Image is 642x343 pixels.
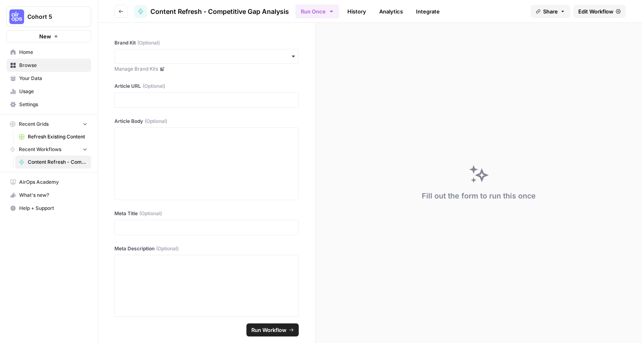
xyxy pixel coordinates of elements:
span: Content Refresh - Competitive Gap Analysis [150,7,289,16]
a: AirOps Academy [7,176,91,189]
a: Home [7,46,91,59]
img: Cohort 5 Logo [9,9,24,24]
button: New [7,30,91,42]
button: Run Once [295,4,339,18]
span: Recent Workflows [19,146,61,153]
span: Home [19,49,87,56]
label: Meta Description [114,245,299,252]
span: Share [543,7,558,16]
a: Integrate [411,5,445,18]
button: Run Workflow [246,323,299,336]
a: Content Refresh - Competitive Gap Analysis [15,156,91,169]
a: History [342,5,371,18]
div: Fill out the form to run this once [422,190,536,202]
button: What's new? [7,189,91,202]
span: Browse [19,62,87,69]
label: Brand Kit [114,39,299,47]
span: (Optional) [143,82,165,90]
a: Settings [7,98,91,111]
span: Your Data [19,75,87,82]
a: Browse [7,59,91,72]
label: Article URL [114,82,299,90]
button: Share [531,5,570,18]
span: Usage [19,88,87,95]
span: (Optional) [139,210,162,217]
span: Refresh Existing Content [28,133,87,140]
a: Analytics [374,5,408,18]
span: (Optional) [137,39,160,47]
label: Meta Title [114,210,299,217]
span: Help + Support [19,205,87,212]
span: Cohort 5 [27,13,77,21]
span: Content Refresh - Competitive Gap Analysis [28,158,87,166]
button: Workspace: Cohort 5 [7,7,91,27]
a: Usage [7,85,91,98]
button: Recent Workflows [7,143,91,156]
span: Edit Workflow [578,7,613,16]
a: Your Data [7,72,91,85]
a: Content Refresh - Competitive Gap Analysis [134,5,289,18]
button: Recent Grids [7,118,91,130]
span: Run Workflow [251,326,286,334]
button: Help + Support [7,202,91,215]
span: AirOps Academy [19,178,87,186]
a: Refresh Existing Content [15,130,91,143]
label: Article Body [114,118,299,125]
span: (Optional) [156,245,179,252]
a: Manage Brand Kits [114,65,299,73]
span: Recent Grids [19,120,49,128]
span: (Optional) [145,118,167,125]
span: New [39,32,51,40]
a: Edit Workflow [573,5,626,18]
span: Settings [19,101,87,108]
